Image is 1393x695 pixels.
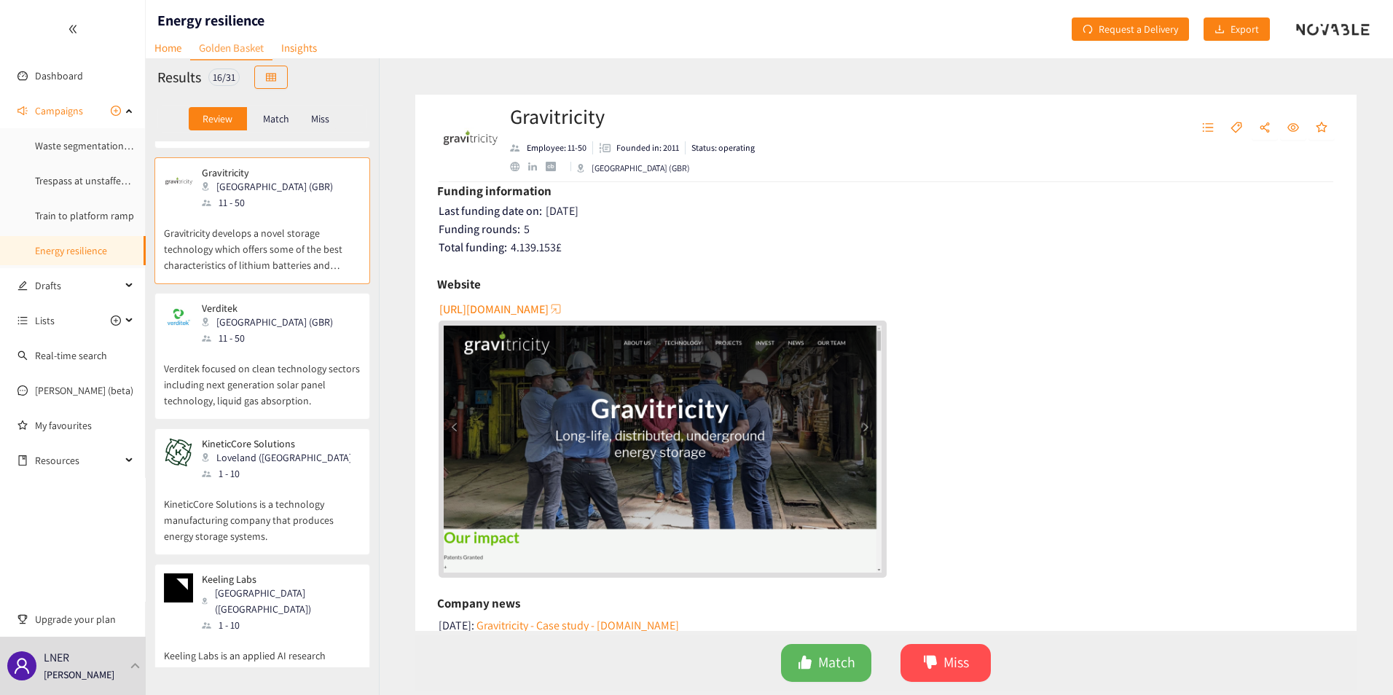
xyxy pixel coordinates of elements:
[13,657,31,675] span: user
[35,244,107,257] a: Energy resilience
[510,162,528,171] a: website
[437,592,520,614] h6: Company news
[202,167,333,178] p: Gravitricity
[164,346,361,409] p: Verditek focused on clean technology sectors including next generation solar panel technology, li...
[439,300,549,318] span: [URL][DOMAIN_NAME]
[157,67,201,87] h2: Results
[35,209,134,222] a: Train to platform ramp
[35,174,164,187] a: Trespass at unstaffed stations
[272,36,326,59] a: Insights
[254,66,288,89] button: table
[190,36,272,60] a: Golden Basket
[444,326,882,572] a: website
[1231,21,1259,37] span: Export
[203,113,232,125] p: Review
[439,203,542,219] span: Last funding date on:
[686,141,755,154] li: Status
[691,141,755,154] p: Status: operating
[311,113,329,125] p: Miss
[202,617,359,633] div: 1 - 10
[17,106,28,116] span: sound
[943,651,969,674] span: Miss
[1280,117,1306,140] button: eye
[263,113,289,125] p: Match
[900,644,991,682] button: dislikeMiss
[474,616,679,635] a: Link to article with url: https://www.gov.uk/government/case-studies/gravitricity
[35,306,55,335] span: Lists
[444,326,882,572] img: Snapshot of the Company's website
[164,167,193,196] img: Snapshot of the company's website
[202,438,350,449] p: KineticCore Solutions
[439,221,520,237] span: Funding rounds:
[68,24,78,34] span: double-left
[202,585,359,617] div: [GEOGRAPHIC_DATA] ([GEOGRAPHIC_DATA])
[111,106,121,116] span: plus-circle
[35,271,121,300] span: Drafts
[17,455,28,466] span: book
[1202,122,1214,135] span: unordered-list
[202,330,342,346] div: 11 - 50
[439,222,1335,237] div: 5
[266,72,276,84] span: table
[35,349,107,362] a: Real-time search
[17,315,28,326] span: unordered-list
[17,614,28,624] span: trophy
[202,314,342,330] div: [GEOGRAPHIC_DATA] (GBR)
[208,68,240,86] div: 16 / 31
[1308,117,1335,140] button: star
[202,302,333,314] p: Verditek
[35,69,83,82] a: Dashboard
[44,648,69,667] p: LNER
[1099,21,1178,37] span: Request a Delivery
[202,178,342,195] div: [GEOGRAPHIC_DATA] (GBR)
[164,302,193,331] img: Snapshot of the company's website
[798,655,812,672] span: like
[818,651,855,674] span: Match
[616,141,679,154] p: Founded in: 2011
[1287,122,1299,135] span: eye
[781,644,871,682] button: likeMatch
[439,204,1335,219] div: [DATE]
[439,240,1335,255] div: 4.139.153 £
[923,655,938,672] span: dislike
[1215,24,1225,36] span: download
[17,280,28,291] span: edit
[510,141,593,154] li: Employees
[35,411,134,440] a: My favourites
[1259,122,1271,135] span: share-alt
[35,139,176,152] a: Waste segmentation and sorting
[437,273,481,295] h6: Website
[202,449,359,466] div: Loveland ([GEOGRAPHIC_DATA])
[1204,17,1270,41] button: downloadExport
[1316,122,1327,135] span: star
[35,96,83,125] span: Campaigns
[510,102,755,131] h2: Gravitricity
[593,141,686,154] li: Founded in year
[527,141,586,154] p: Employee: 11-50
[1231,122,1242,135] span: tag
[439,297,563,321] button: [URL][DOMAIN_NAME]
[1252,117,1278,140] button: share-alt
[577,162,690,175] div: [GEOGRAPHIC_DATA] (GBR)
[164,482,361,544] p: KineticCore Solutions is a technology manufacturing company that produces energy storage systems.
[439,240,507,255] span: Total funding:
[202,466,359,482] div: 1 - 10
[1195,117,1221,140] button: unordered-list
[164,633,361,680] p: Keeling Labs is an applied AI research company focused on solving climate change.
[1072,17,1189,41] button: redoRequest a Delivery
[164,573,193,602] img: Snapshot of the company's website
[111,315,121,326] span: plus-circle
[1083,24,1093,36] span: redo
[1155,538,1393,695] iframe: Chat Widget
[546,162,564,171] a: crunchbase
[528,162,546,171] a: linkedin
[146,36,190,59] a: Home
[1223,117,1249,140] button: tag
[35,384,133,397] a: [PERSON_NAME] (beta)
[164,211,361,273] p: Gravitricity develops a novel storage technology which offers some of the best characteristics of...
[164,438,193,467] img: Snapshot of the company's website
[441,109,499,168] img: Company Logo
[202,195,342,211] div: 11 - 50
[439,616,474,635] div: [DATE] :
